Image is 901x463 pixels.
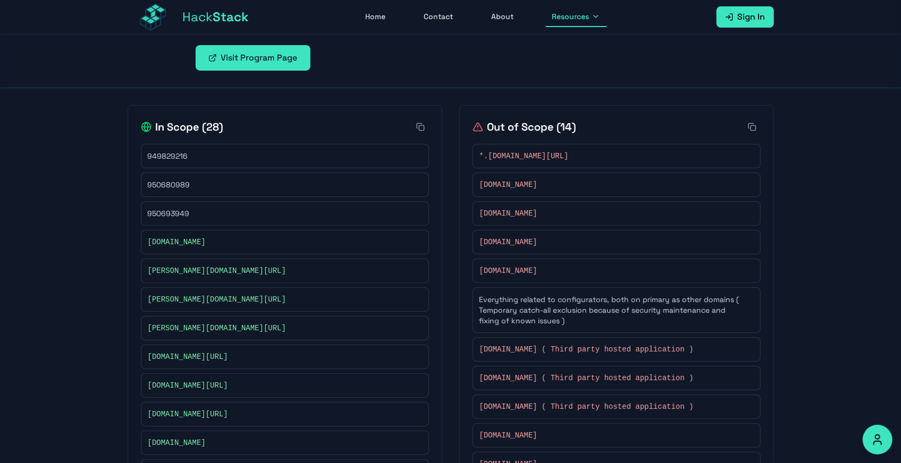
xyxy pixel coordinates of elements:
button: Accessibility Options [863,425,892,455]
span: 950693949 [148,208,190,219]
span: [DOMAIN_NAME] [479,237,537,247]
span: [DOMAIN_NAME] ( Third party hosted application ) [479,401,694,412]
span: [DOMAIN_NAME][URL] [148,409,228,419]
span: [DOMAIN_NAME] [148,438,206,448]
span: Stack [213,8,249,25]
span: Hack [183,8,249,25]
span: Sign In [738,11,765,23]
span: [DOMAIN_NAME] [479,208,537,219]
span: [PERSON_NAME][DOMAIN_NAME][URL] [148,294,286,305]
a: Sign In [717,6,774,28]
a: Visit Program Page [196,45,310,71]
span: [DOMAIN_NAME][URL] [148,351,228,362]
span: 949829216 [148,151,188,161]
button: Resources [546,7,607,27]
span: [PERSON_NAME][DOMAIN_NAME][URL] [148,323,286,333]
a: Contact [418,7,460,27]
h2: In Scope ( 28 ) [141,119,224,134]
span: 950680989 [148,179,190,190]
span: [DOMAIN_NAME][URL] [148,380,228,391]
span: Everything related to configurators, both on primary as other domains ( Temporary catch-all exclu... [479,294,743,326]
h2: Out of Scope ( 14 ) [473,119,577,134]
a: Home [359,7,392,27]
span: Resources [552,11,590,22]
span: [PERSON_NAME][DOMAIN_NAME][URL] [148,265,286,276]
span: [DOMAIN_NAME] [479,265,537,276]
button: Copy all out-of-scope items [744,118,761,135]
span: [DOMAIN_NAME] ( Third party hosted application ) [479,373,694,383]
span: [DOMAIN_NAME] [479,430,537,441]
span: [DOMAIN_NAME] [479,179,537,190]
span: [DOMAIN_NAME] [148,237,206,247]
button: Copy all in-scope items [412,118,429,135]
span: [DOMAIN_NAME] ( Third party hosted application ) [479,344,694,355]
span: *.[DOMAIN_NAME][URL] [479,151,569,161]
a: About [485,7,520,27]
